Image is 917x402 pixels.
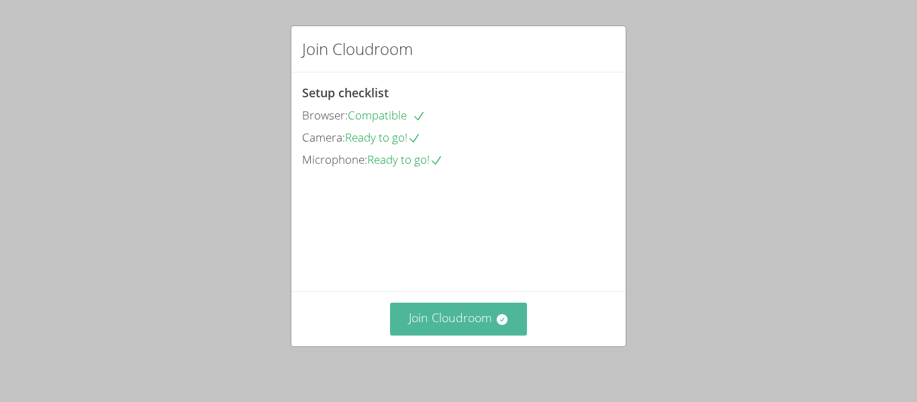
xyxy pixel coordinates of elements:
span: Setup checklist [302,85,389,101]
button: Join Cloudroom [390,303,528,336]
h2: Join Cloudroom [302,37,413,61]
span: Browser: [302,107,348,123]
span: Ready to go! [367,152,443,167]
span: Microphone: [302,152,367,167]
span: Camera: [302,130,345,145]
span: Ready to go! [345,130,421,145]
span: Compatible [348,107,426,123]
